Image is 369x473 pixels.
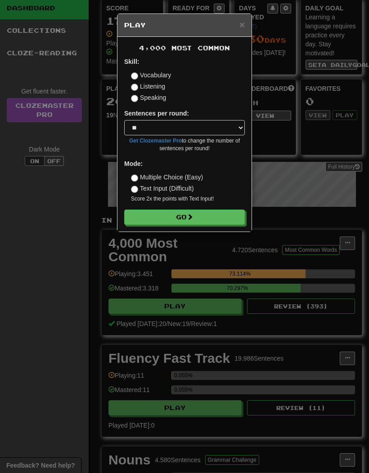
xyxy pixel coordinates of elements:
[239,20,245,29] button: Close
[131,72,138,80] input: Vocabulary
[124,58,139,65] strong: Skill:
[124,109,189,118] label: Sentences per round:
[131,84,138,91] input: Listening
[131,186,138,193] input: Text Input (Difficult)
[131,95,138,102] input: Speaking
[131,195,245,203] small: Score 2x the points with Text Input !
[124,21,245,30] h5: Play
[131,71,171,80] label: Vocabulary
[131,93,166,102] label: Speaking
[129,138,182,144] a: Get Clozemaster Pro
[124,137,245,152] small: to change the number of sentences per round!
[124,210,245,225] button: Go
[239,19,245,30] span: ×
[131,82,165,91] label: Listening
[131,173,203,182] label: Multiple Choice (Easy)
[124,160,143,167] strong: Mode:
[131,174,138,182] input: Multiple Choice (Easy)
[139,44,230,52] span: 4,000 Most Common
[131,184,194,193] label: Text Input (Difficult)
